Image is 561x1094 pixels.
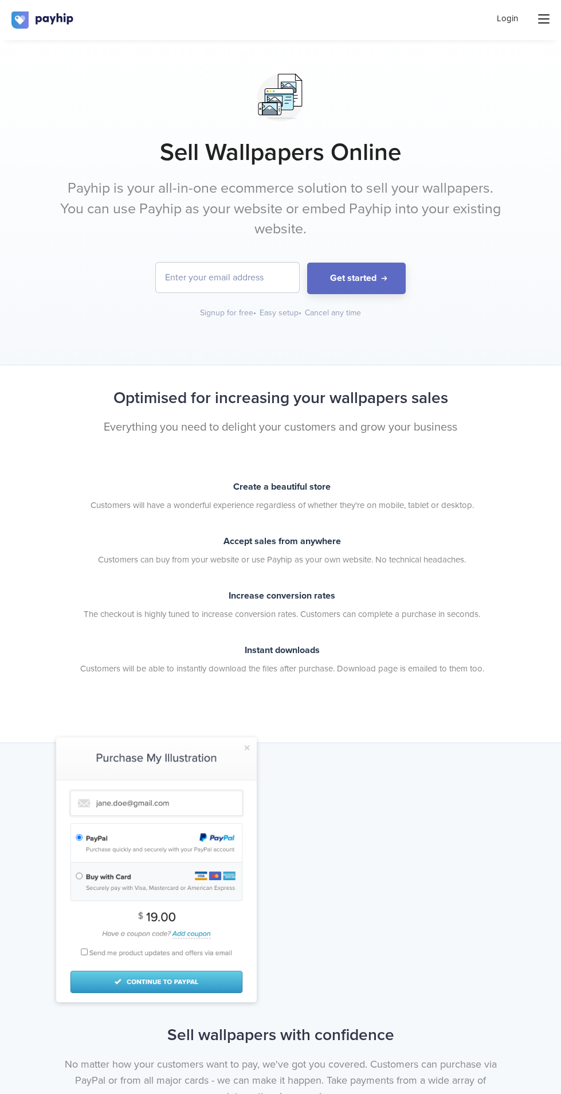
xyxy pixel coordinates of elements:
[156,263,299,292] input: Enter your email address
[252,69,309,127] img: svg+xml;utf8,%3Csvg%20viewBox%3D%220%200%20100%20100%22%20xmlns%3D%22http%3A%2F%2Fwww.w3.org%2F20...
[56,138,505,167] h1: Sell Wallpapers Online
[56,588,505,622] a: Increase conversion rates The checkout is highly tuned to increase conversion rates. Customers ca...
[245,644,320,656] span: Instant downloads
[56,737,257,1002] img: digital-art-checkout.png
[98,554,466,565] span: Customers can buy from your website or use Payhip as your own website. No technical headaches.
[253,308,256,318] span: •
[56,1025,505,1045] h2: Sell wallpapers with confidence
[497,13,518,25] a: Login
[307,263,406,294] button: Get started
[229,590,335,601] span: Increase conversion rates
[260,307,303,319] div: Easy setup
[84,608,480,620] span: The checkout is highly tuned to increase conversion rates. Customers can complete a purchase in s...
[233,481,331,493] span: Create a beautiful store
[56,419,505,436] p: Everything you need to delight your customers and grow your business
[305,307,361,319] div: Cancel any time
[91,499,474,511] span: Customers will have a wonderful experience regardless of whether they're on mobile, tablet or des...
[11,11,74,29] img: logo.svg
[56,533,505,568] a: Accept sales from anywhere Customers can buy from your website or use Payhip as your own website....
[56,479,505,513] a: Create a beautiful store Customers will have a wonderful experience regardless of whether they're...
[80,663,484,674] span: Customers will be able to instantly download the files after purchase. Download page is emailed t...
[223,536,341,547] span: Accept sales from anywhere
[299,308,301,318] span: •
[56,178,505,240] p: Payhip is your all-in-one ecommerce solution to sell your wallpapers. You can use Payhip as your ...
[56,388,505,408] h2: Optimised for increasing your wallpapers sales
[200,307,257,319] div: Signup for free
[56,642,505,677] a: Instant downloads Customers will be able to instantly download the files after purchase. Download...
